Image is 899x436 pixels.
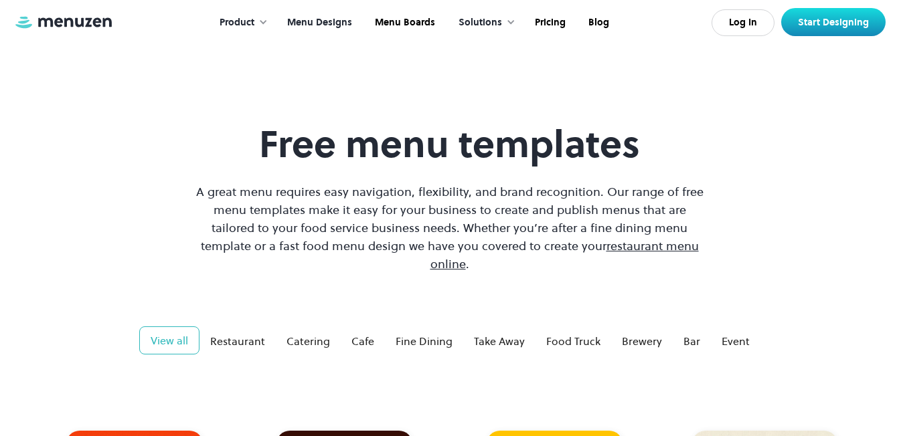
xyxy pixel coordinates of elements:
[396,333,453,349] div: Fine Dining
[206,2,274,43] div: Product
[287,333,330,349] div: Catering
[459,15,502,30] div: Solutions
[274,2,362,43] a: Menu Designs
[622,333,662,349] div: Brewery
[445,2,522,43] div: Solutions
[576,2,619,43] a: Blog
[546,333,600,349] div: Food Truck
[362,2,445,43] a: Menu Boards
[210,333,265,349] div: Restaurant
[781,8,886,36] a: Start Designing
[722,333,750,349] div: Event
[474,333,525,349] div: Take Away
[193,122,707,167] h1: Free menu templates
[712,9,774,36] a: Log In
[151,332,188,348] div: View all
[220,15,254,30] div: Product
[351,333,374,349] div: Cafe
[522,2,576,43] a: Pricing
[193,183,707,273] p: A great menu requires easy navigation, flexibility, and brand recognition. Our range of free menu...
[683,333,700,349] div: Bar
